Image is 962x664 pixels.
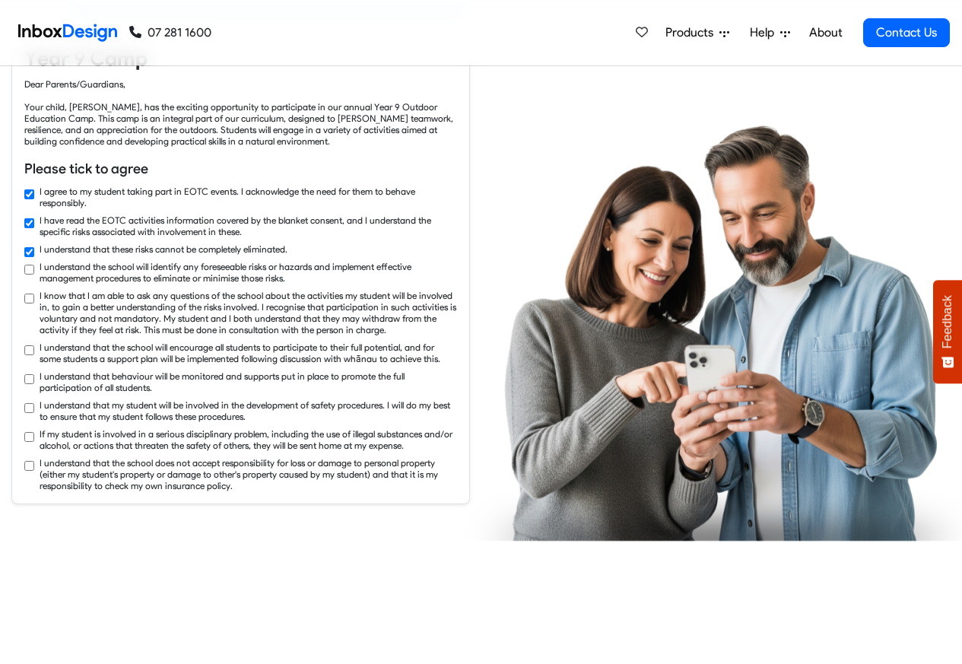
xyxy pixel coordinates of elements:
[863,18,950,47] a: Contact Us
[24,78,457,147] div: Dear Parents/Guardians, Your child, [PERSON_NAME], has the exciting opportunity to participate in...
[805,17,846,48] a: About
[941,295,954,348] span: Feedback
[40,243,287,255] label: I understand that these risks cannot be completely eliminated.
[129,24,211,42] a: 07 281 1600
[659,17,735,48] a: Products
[933,280,962,383] button: Feedback - Show survey
[40,261,457,284] label: I understand the school will identify any foreseeable risks or hazards and implement effective ma...
[40,370,457,393] label: I understand that behaviour will be monitored and supports put in place to promote the full parti...
[744,17,796,48] a: Help
[40,428,457,451] label: If my student is involved in a serious disciplinary problem, including the use of illegal substan...
[40,399,457,422] label: I understand that my student will be involved in the development of safety procedures. I will do ...
[40,186,457,208] label: I agree to my student taking part in EOTC events. I acknowledge the need for them to behave respo...
[40,214,457,237] label: I have read the EOTC activities information covered by the blanket consent, and I understand the ...
[24,159,457,179] h6: Please tick to agree
[750,24,780,42] span: Help
[40,342,457,364] label: I understand that the school will encourage all students to participate to their full potential, ...
[40,290,457,335] label: I know that I am able to ask any questions of the school about the activities my student will be ...
[665,24,719,42] span: Products
[40,457,457,491] label: I understand that the school does not accept responsibility for loss or damage to personal proper...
